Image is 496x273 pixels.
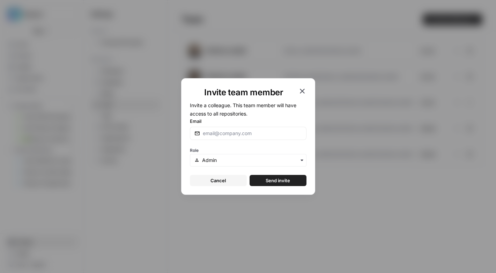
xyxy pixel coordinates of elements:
span: Role [190,148,199,153]
h1: Invite team member [190,87,298,98]
span: Cancel [210,177,226,184]
input: Admin [202,157,302,164]
label: Email [190,118,306,125]
button: Send invite [250,175,306,186]
input: email@company.com [203,130,302,137]
span: Send invite [266,177,290,184]
button: Cancel [190,175,247,186]
span: Invite a colleague. This team member will have access to all repositories. [190,102,296,117]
